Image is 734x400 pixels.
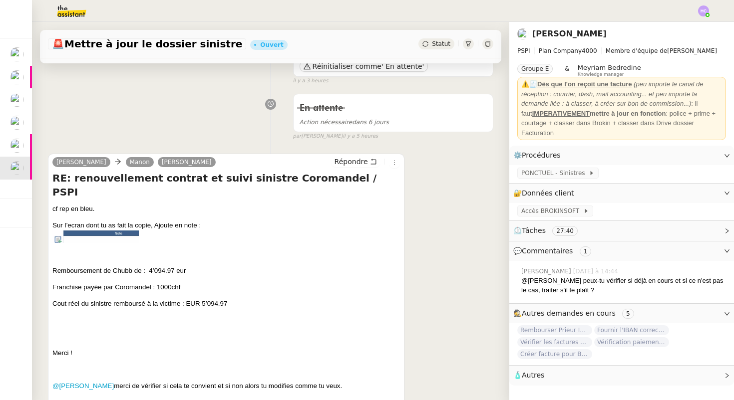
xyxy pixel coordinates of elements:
u: Dès que l'on reçoit une facture [537,80,632,88]
img: users%2Fa6PbEmLwvGXylUqKytRPpDpAx153%2Favatar%2Ffanny.png [10,93,24,107]
span: Autres [522,371,544,379]
span: [PERSON_NAME] [521,267,573,276]
span: Autres demandes en cours [522,309,616,317]
span: Procédures [522,151,561,159]
nz-tag: 27:40 [552,226,578,236]
span: [PERSON_NAME] [517,46,726,56]
span: 🚨 [52,38,64,50]
nz-tag: 5 [622,309,634,319]
span: 🔐 [513,188,578,199]
button: Réinitialiser comme' En attente' [300,61,428,72]
span: 🧴 [513,371,544,379]
span: [DATE] à 14:44 [573,267,620,276]
span: Répondre [335,157,368,167]
span: Fournir l'IBAN correct à l'assureur [594,325,669,335]
div: 🔐Données client [509,184,734,203]
span: Knowledge manager [578,72,624,77]
img: image006.png [52,230,139,243]
div: Ouvert [260,42,283,48]
div: ⚠️🧾 : il faut : police + prime + courtage + classer dans Brokin + classer dans Drive dossier Fact... [521,79,722,138]
a: @[PERSON_NAME] [52,382,114,390]
span: En attente [300,104,343,113]
nz-tag: 1 [580,246,592,256]
span: merci de vérifier si cela te convient et si non alors tu modifies comme tu veux. [52,382,342,390]
span: PSPI [517,47,530,54]
span: dans 6 jours [300,119,389,126]
img: users%2FNmPW3RcGagVdwlUj0SIRjiM8zA23%2Favatar%2Fb3e8f68e-88d8-429d-a2bd-00fb6f2d12db [10,139,24,153]
span: Tâches [522,226,546,234]
div: 💬Commentaires 1 [509,241,734,261]
a: [PERSON_NAME] [532,29,607,38]
span: Meyriam Bedredine [578,64,641,71]
span: Action nécessaire [300,119,353,126]
span: Franchise payée par Coromandel : 1000chf [52,283,180,291]
span: cf rep en bleu. [52,205,94,212]
div: ⚙️Procédures [509,146,734,165]
small: [PERSON_NAME] [293,132,378,141]
span: Vérification paiements WYCC et MS [PERSON_NAME] [594,337,669,347]
span: 🕵️ [513,309,638,317]
img: users%2FNmPW3RcGagVdwlUj0SIRjiM8zA23%2Favatar%2Fb3e8f68e-88d8-429d-a2bd-00fb6f2d12db [10,161,24,175]
div: @[PERSON_NAME] peux-tu vérifier si déjà en cours et si ce n'est pas le cas, traiter s'il te plaît ? [521,276,726,295]
span: il y a 3 heures [293,77,329,85]
span: Mettre à jour le dossier sinistre [52,39,242,49]
img: users%2FWH1OB8fxGAgLOjAz1TtlPPgOcGL2%2Favatar%2F32e28291-4026-4208-b892-04f74488d877 [10,116,24,130]
a: [PERSON_NAME] [158,158,216,167]
button: Répondre [331,156,380,167]
span: Statut [432,40,450,47]
em: (peu importe le canal de réception : courrier, dash, mail accounting... et peu importe la demande... [521,80,704,107]
u: IMPERATIVEMENT [532,110,590,117]
span: ⏲️ [513,226,586,234]
div: 🧴Autres [509,366,734,385]
span: Données client [522,189,574,197]
span: Vérifier les factures non réglées [517,337,592,347]
span: Membre d'équipe de [606,47,668,54]
span: par [293,132,302,141]
span: Merci ! [52,349,72,357]
strong: mettre à jour en fonction [532,110,666,117]
a: Manon [126,158,154,167]
img: users%2Fa6PbEmLwvGXylUqKytRPpDpAx153%2Favatar%2Ffanny.png [10,47,24,61]
span: Commentaires [522,247,573,255]
span: Cout réel du sinistre remboursé à la victime : EUR 5’094.97 [52,300,227,307]
span: Plan Company [539,47,582,54]
span: ' En attente' [381,61,424,71]
span: PONCTUEL - Sinistres [521,168,589,178]
a: [PERSON_NAME] [52,158,110,167]
img: users%2FNmPW3RcGagVdwlUj0SIRjiM8zA23%2Favatar%2Fb3e8f68e-88d8-429d-a2bd-00fb6f2d12db [10,70,24,84]
span: Sur l’ecran dont tu as fait la copie, Ajoute en note : [52,221,400,243]
img: svg [698,5,709,16]
div: 🕵️Autres demandes en cours 5 [509,304,734,323]
span: & [565,64,569,77]
span: Rembourser Prieur Immo SA et annuler contrat [517,325,592,335]
span: il y a 5 heures [343,132,378,141]
div: ⏲️Tâches 27:40 [509,221,734,240]
app-user-label: Knowledge manager [578,64,641,77]
span: 💬 [513,247,595,255]
img: users%2FNmPW3RcGagVdwlUj0SIRjiM8zA23%2Favatar%2Fb3e8f68e-88d8-429d-a2bd-00fb6f2d12db [517,28,528,39]
h4: RE: renouvellement contrat et suivi sinistre Coromandel / PSPI [52,171,400,199]
nz-tag: Groupe E [517,64,553,74]
span: ⚙️ [513,150,565,161]
span: Accès BROKINSOFT [521,206,583,216]
span: Créer facture pour BELTERA [517,349,592,359]
span: Réinitialiser comme [313,61,381,71]
span: 4000 [582,47,597,54]
span: Remboursement de Chubb de : 4’094.97 eur [52,267,186,274]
